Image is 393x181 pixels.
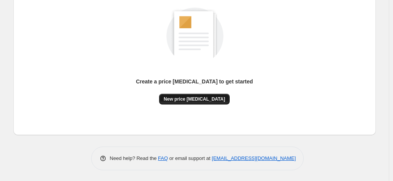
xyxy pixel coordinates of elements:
span: New price [MEDICAL_DATA] [164,96,225,102]
a: FAQ [158,155,168,161]
span: Need help? Read the [110,155,158,161]
p: Create a price [MEDICAL_DATA] to get started [136,78,253,85]
a: [EMAIL_ADDRESS][DOMAIN_NAME] [212,155,296,161]
button: New price [MEDICAL_DATA] [159,94,230,104]
span: or email support at [168,155,212,161]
